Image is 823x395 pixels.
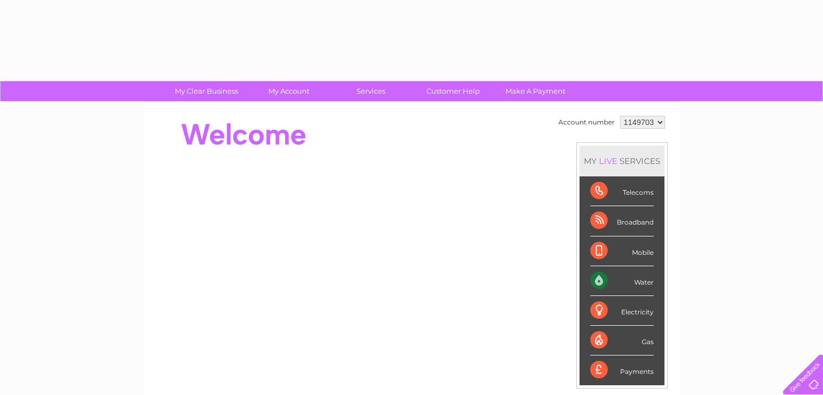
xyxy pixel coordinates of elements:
[162,81,251,101] a: My Clear Business
[244,81,333,101] a: My Account
[590,266,654,296] div: Water
[409,81,498,101] a: Customer Help
[580,146,664,176] div: MY SERVICES
[597,156,620,166] div: LIVE
[590,236,654,266] div: Mobile
[556,113,617,131] td: Account number
[590,176,654,206] div: Telecoms
[491,81,580,101] a: Make A Payment
[590,296,654,326] div: Electricity
[590,206,654,236] div: Broadband
[590,326,654,356] div: Gas
[326,81,416,101] a: Services
[590,356,654,385] div: Payments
